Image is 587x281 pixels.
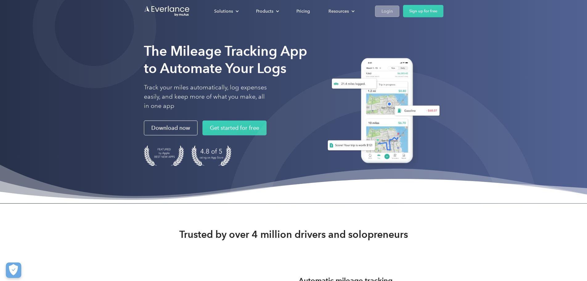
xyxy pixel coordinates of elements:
[250,6,284,17] div: Products
[296,7,310,15] div: Pricing
[191,145,231,166] img: 4.9 out of 5 stars on the app store
[144,121,198,135] a: Download now
[256,7,273,15] div: Products
[144,83,267,111] p: Track your miles automatically, log expenses easily, and keep more of what you make, all in one app
[179,228,408,241] strong: Trusted by over 4 million drivers and solopreneurs
[144,145,184,166] img: Badge for Featured by Apple Best New Apps
[214,7,233,15] div: Solutions
[328,7,349,15] div: Resources
[381,7,393,15] div: Login
[202,121,267,135] a: Get started for free
[144,43,307,76] strong: The Mileage Tracking App to Automate Your Logs
[290,6,316,17] a: Pricing
[375,6,399,17] a: Login
[208,6,244,17] div: Solutions
[322,6,360,17] div: Resources
[144,5,190,17] a: Go to homepage
[403,5,443,17] a: Sign up for free
[320,53,443,170] img: Everlance, mileage tracker app, expense tracking app
[6,262,21,278] button: Cookies Settings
